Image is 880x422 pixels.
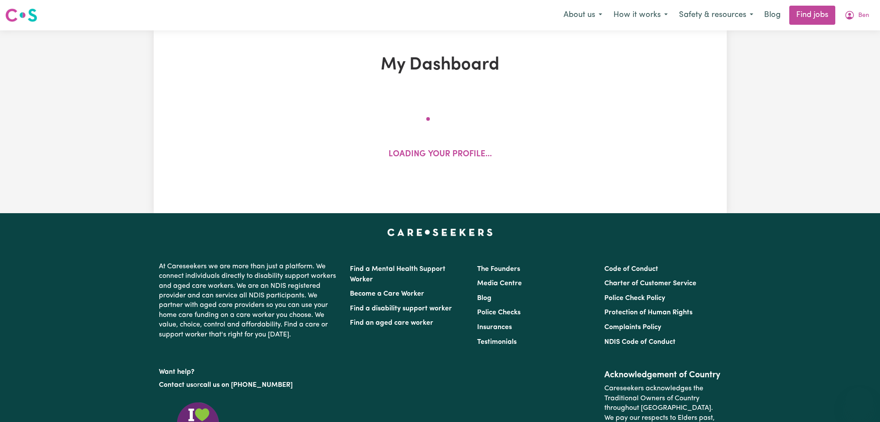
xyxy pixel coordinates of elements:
a: call us on [PHONE_NUMBER] [200,382,293,389]
a: Code of Conduct [604,266,658,273]
button: Safety & resources [673,6,759,24]
p: or [159,377,339,393]
a: Careseekers logo [5,5,37,25]
a: Media Centre [477,280,522,287]
button: How it works [608,6,673,24]
a: Become a Care Worker [350,290,424,297]
button: About us [558,6,608,24]
a: NDIS Code of Conduct [604,339,676,346]
a: Protection of Human Rights [604,309,692,316]
span: Ben [858,11,869,20]
a: Insurances [477,324,512,331]
a: Find a disability support worker [350,305,452,312]
a: Find a Mental Health Support Worker [350,266,445,283]
a: Blog [477,295,491,302]
a: Find jobs [789,6,835,25]
a: Find an aged care worker [350,320,433,326]
a: Careseekers home page [387,229,493,236]
h2: Acknowledgement of Country [604,370,721,380]
a: Blog [759,6,786,25]
a: Police Checks [477,309,521,316]
p: Loading your profile... [389,148,492,161]
button: My Account [839,6,875,24]
p: Want help? [159,364,339,377]
img: Careseekers logo [5,7,37,23]
a: Police Check Policy [604,295,665,302]
p: At Careseekers we are more than just a platform. We connect individuals directly to disability su... [159,258,339,343]
iframe: Button to launch messaging window [845,387,873,415]
a: Testimonials [477,339,517,346]
h1: My Dashboard [254,55,626,76]
a: Contact us [159,382,193,389]
a: Complaints Policy [604,324,661,331]
a: The Founders [477,266,520,273]
a: Charter of Customer Service [604,280,696,287]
